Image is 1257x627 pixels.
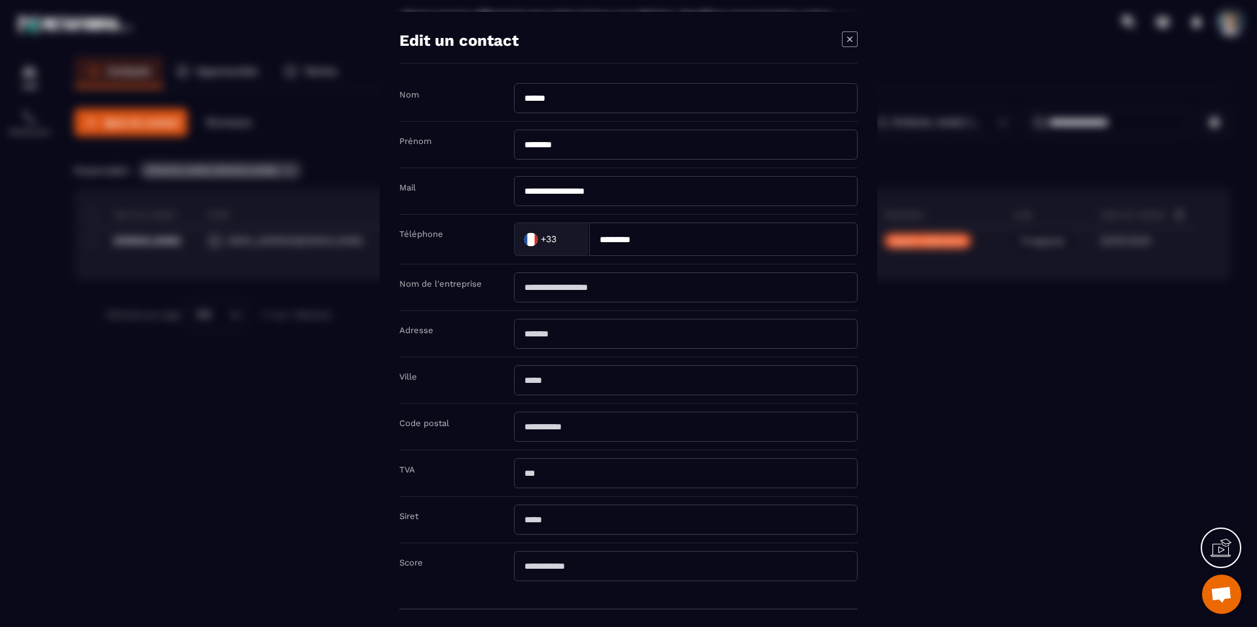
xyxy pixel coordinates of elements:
input: Search for option [559,229,575,249]
label: Nom de l'entreprise [399,279,482,289]
div: Search for option [514,223,589,256]
div: Ouvrir le chat [1202,575,1241,614]
label: TVA [399,465,415,475]
span: +33 [541,233,556,246]
label: Siret [399,511,418,521]
img: Country Flag [518,226,544,252]
label: Adresse [399,325,433,335]
label: Prénom [399,136,431,146]
label: Score [399,558,423,567]
h4: Edit un contact [399,31,519,50]
label: Code postal [399,418,449,428]
label: Mail [399,183,416,192]
label: Téléphone [399,229,443,239]
label: Nom [399,90,419,99]
label: Ville [399,372,417,382]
